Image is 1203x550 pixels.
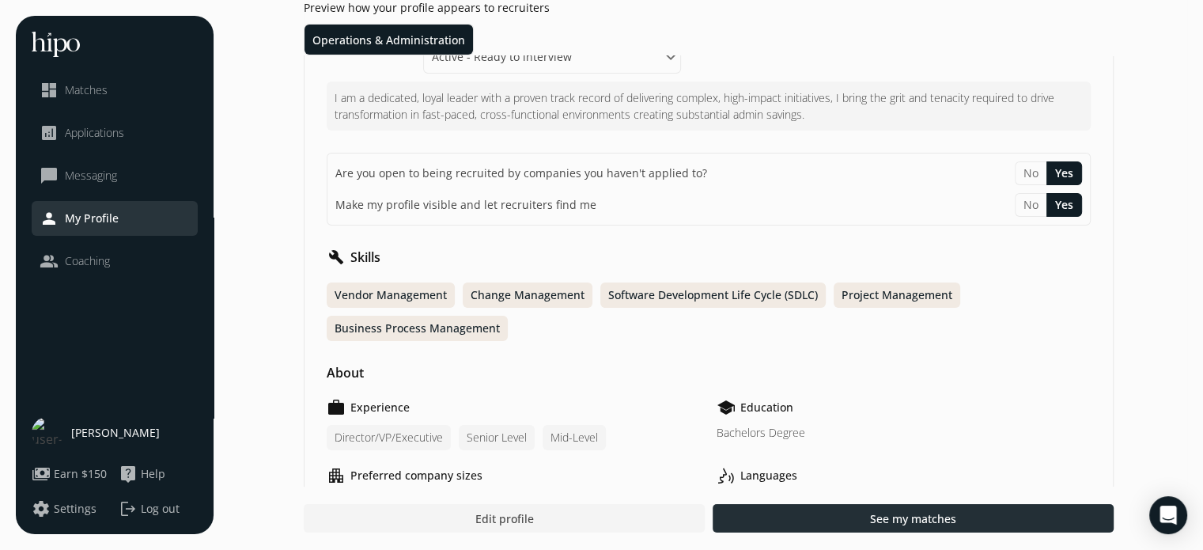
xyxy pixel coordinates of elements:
[713,504,1114,533] button: See my matches
[740,400,793,415] h2: Education
[32,32,80,57] img: hh-logo-white
[141,501,180,517] span: Log out
[40,166,190,185] a: chat_bubble_outlineMessaging
[32,499,111,518] a: settingsSettings
[119,499,198,518] button: logoutLog out
[463,283,592,308] div: Change Management
[717,425,1091,441] div: Bachelors Degree
[350,248,380,267] h2: Skills
[327,425,451,450] div: Director/VP/Executive
[1015,161,1046,185] button: No
[305,25,473,55] li: Operations & Administration
[65,211,119,226] span: My Profile
[32,499,51,518] span: settings
[40,123,190,142] a: analyticsApplications
[40,81,59,100] span: dashboard
[65,125,124,141] span: Applications
[1015,193,1046,217] button: No
[335,89,1083,123] p: I am a dedicated, loyal leader with a proven track record of delivering complex, high-impact init...
[32,417,63,449] img: user-photo
[350,468,482,484] h2: Preferred company sizes
[335,165,707,181] span: Are you open to being recruited by companies you haven't applied to?
[65,82,108,98] span: Matches
[40,252,59,271] span: people
[32,465,51,484] span: payments
[335,197,596,213] span: Make my profile visible and let recruiters find me
[119,465,138,484] span: live_help
[1149,496,1187,534] div: Open Intercom Messenger
[459,425,535,450] div: Senior Level
[304,504,705,533] button: Edit profile
[475,510,533,527] span: Edit profile
[119,465,198,484] a: live_helpHelp
[119,499,138,518] span: logout
[327,316,508,341] div: Business Process Management
[32,465,111,484] a: paymentsEarn $150
[119,465,165,484] button: live_helpHelp
[717,466,736,485] span: voice_selection
[740,468,797,484] h2: Languages
[40,81,190,100] a: dashboardMatches
[71,425,160,441] span: [PERSON_NAME]
[327,398,346,417] span: work
[327,283,455,308] div: Vendor Management
[327,466,346,485] span: apartment
[870,510,956,527] span: See my matches
[54,466,107,482] span: Earn $150
[40,252,190,271] a: peopleCoaching
[327,363,364,382] h2: About
[543,425,606,450] div: Mid-Level
[141,466,165,482] span: Help
[32,499,96,518] button: settingsSettings
[834,283,960,308] div: Project Management
[54,501,96,517] span: Settings
[1046,193,1082,217] button: Yes
[65,253,110,269] span: Coaching
[40,209,59,228] span: person
[32,465,107,484] button: paymentsEarn $150
[600,283,826,308] div: Software Development Life Cycle (SDLC)
[65,168,117,184] span: Messaging
[40,166,59,185] span: chat_bubble_outline
[40,209,190,228] a: personMy Profile
[327,248,346,267] span: build
[1046,161,1082,185] button: Yes
[350,400,410,415] h2: Experience
[40,123,59,142] span: analytics
[717,398,736,417] span: school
